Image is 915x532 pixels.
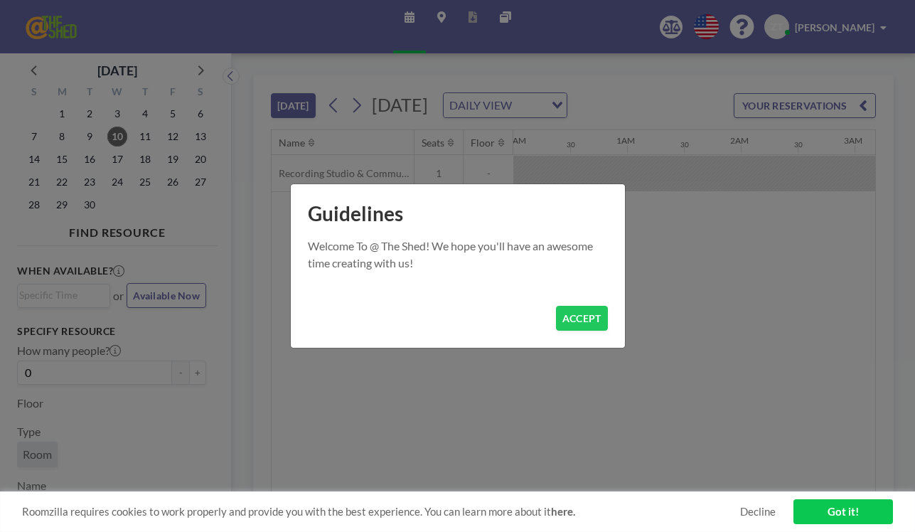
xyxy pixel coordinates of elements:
a: Decline [740,505,776,518]
button: ACCEPT [556,306,608,331]
a: here. [551,505,575,518]
p: Welcome To @ The Shed! We hope you'll have an awesome time creating with us! [308,238,608,272]
a: Got it! [793,499,893,524]
h1: Guidelines [291,184,625,238]
span: Roomzilla requires cookies to work properly and provide you with the best experience. You can lea... [22,505,740,518]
